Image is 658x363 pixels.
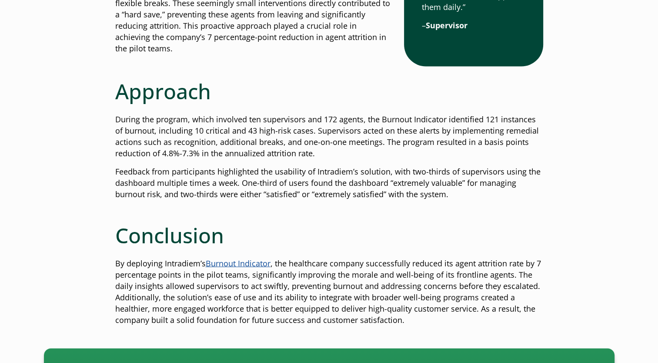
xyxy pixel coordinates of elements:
[426,20,468,30] strong: Supervisor
[115,114,543,159] p: During the program, which involved ten supervisors and 172 agents, the Burnout Indicator identifi...
[115,222,543,248] h2: Conclusion
[422,20,525,31] p: –
[115,78,543,104] h2: Approach
[206,258,271,268] a: Burnout Indicator
[115,258,543,325] p: By deploying Intradiem’s , the healthcare company successfully reduced its agent attrition rate b...
[115,166,543,200] p: Feedback from participants highlighted the usability of Intradiem’s solution, with two-thirds of ...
